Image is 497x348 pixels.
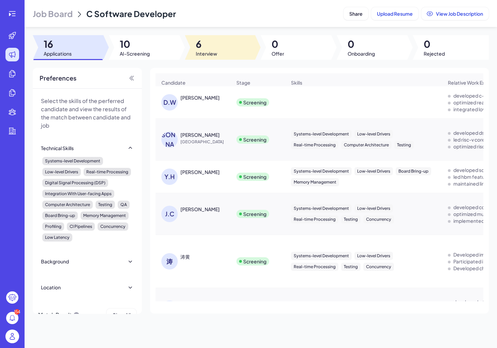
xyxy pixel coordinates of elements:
span: AI-Screening [120,50,150,57]
div: [PERSON_NAME] [161,131,178,148]
span: Interview [196,50,217,57]
button: Upload Resume [371,7,419,20]
div: Real-time Processing [291,263,338,271]
div: Integration With User-facing Apps [42,190,114,198]
div: 154 [14,309,20,315]
div: Concurrency [363,263,394,271]
div: Low-level Drivers [354,167,393,175]
div: Digital Signal Processing (DSP) [42,179,108,187]
div: Low-level Drivers [354,204,393,213]
div: Low-level Drivers [42,168,81,176]
div: Testing [341,215,361,223]
div: Testing [341,263,361,271]
p: Select the skills of the perferred candidate and view the results of the match between candidate ... [41,97,134,130]
div: peter meng [180,301,220,307]
div: Systems-level Development [291,204,352,213]
span: 6 [196,38,217,50]
span: 10 [120,38,150,50]
div: D.W [161,94,178,111]
div: Match Result [38,308,80,321]
div: Location [41,284,61,291]
div: Low-level Drivers [354,130,393,138]
span: Skills [291,79,302,86]
div: Screening [243,136,266,143]
span: Share [349,11,363,17]
div: CI Pipelines [67,222,95,231]
div: Memory Management [291,178,339,186]
div: Testing [96,201,115,209]
div: Real-time Processing [84,168,131,176]
div: Profiling [42,222,64,231]
div: Low Latency [42,233,72,242]
div: Systems-level Development [291,130,352,138]
span: Stage [236,79,250,86]
div: Y.H [161,169,178,185]
div: Computer Architecture [341,141,392,149]
span: Offer [272,50,284,57]
div: Technical Skills [41,145,74,151]
div: 李浩 [180,131,220,138]
button: Clear All [106,308,136,321]
div: Screening [243,211,266,217]
div: Derek Wu [180,94,220,101]
span: Rejected [424,50,445,57]
span: Upload Resume [377,11,413,17]
div: Board Bring-up [396,167,431,175]
div: Real-time Processing [291,215,338,223]
div: Screening [243,99,266,106]
div: Board Bring-up [42,212,78,220]
div: Systems-level Development [42,157,103,165]
img: user_logo.png [5,330,19,343]
div: Real-time Processing [291,141,338,149]
button: Share [343,7,368,20]
span: Applications [44,50,72,57]
button: View Job Description [421,7,489,20]
span: 0 [348,38,375,50]
div: 涛 [161,253,178,270]
div: Systems-level Development [291,252,352,260]
span: Preferences [40,73,76,83]
div: J.C [161,206,178,222]
span: View Job Description [436,11,483,17]
span: 16 [44,38,72,50]
div: QA [118,201,130,209]
div: Computer Architecture [42,201,93,209]
div: Jinghang Cheng [180,206,220,213]
span: 0 [424,38,445,50]
span: 0 [272,38,284,50]
div: Memory Management [81,212,129,220]
div: Concurrency [363,215,394,223]
div: Testing [394,141,414,149]
span: Job Board [33,8,73,19]
div: Concurrency [98,222,128,231]
span: Onboarding [348,50,375,57]
div: Screening [243,258,266,265]
div: Screening [243,173,266,180]
div: 涛黄 [180,253,190,260]
span: Candidate [161,79,186,86]
div: p.m [161,301,178,317]
span: Clear All [112,312,131,318]
div: Systems-level Development [291,167,352,175]
div: Background [41,258,69,265]
span: C Software Developer [86,9,176,19]
div: Yihua Hu [180,169,220,175]
span: [GEOGRAPHIC_DATA] [180,139,232,145]
div: Low-level Drivers [354,252,393,260]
